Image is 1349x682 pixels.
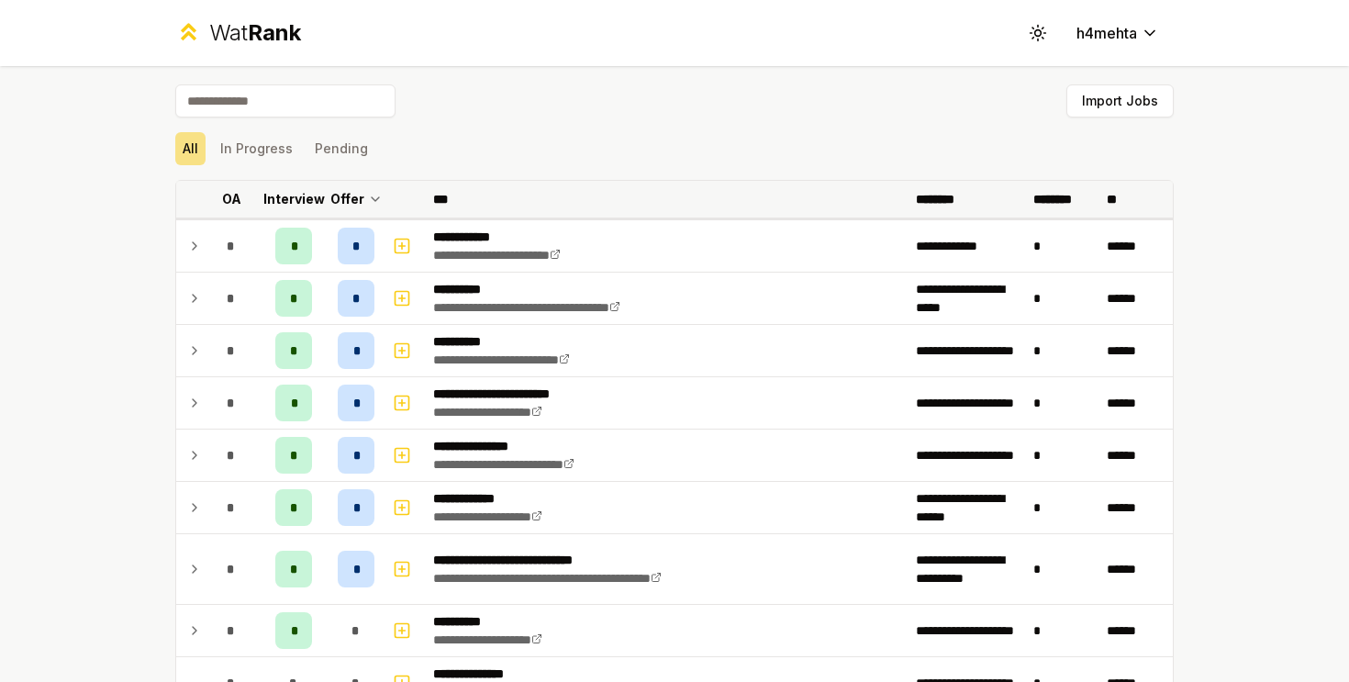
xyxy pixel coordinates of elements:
p: Interview [263,190,325,208]
button: h4mehta [1062,17,1174,50]
a: WatRank [175,18,301,48]
p: OA [222,190,241,208]
p: Offer [330,190,364,208]
div: Wat [209,18,301,48]
span: h4mehta [1076,22,1137,44]
button: Import Jobs [1066,84,1174,117]
button: Pending [307,132,375,165]
button: All [175,132,206,165]
button: In Progress [213,132,300,165]
span: Rank [248,19,301,46]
